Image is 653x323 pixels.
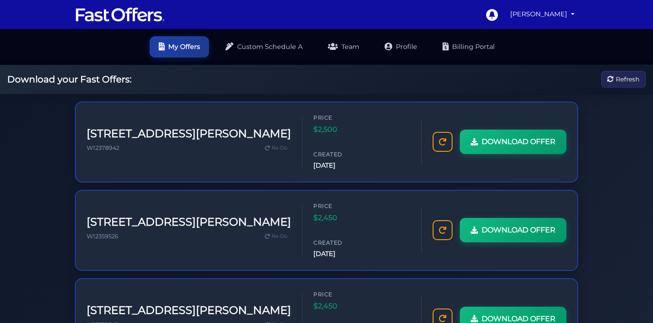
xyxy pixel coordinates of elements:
[313,238,368,247] span: Created
[313,202,368,210] span: Price
[87,127,291,140] h3: [STREET_ADDRESS][PERSON_NAME]
[216,36,312,58] a: Custom Schedule A
[313,300,368,312] span: $2,450
[313,212,368,224] span: $2,450
[313,160,368,171] span: [DATE]
[601,71,646,88] button: Refresh
[87,216,291,229] h3: [STREET_ADDRESS][PERSON_NAME]
[261,231,291,242] a: Re-Do
[313,249,368,259] span: [DATE]
[87,233,118,240] span: W12359526
[150,36,209,58] a: My Offers
[272,144,288,152] span: Re-Do
[319,36,368,58] a: Team
[87,145,119,151] span: W12378942
[261,142,291,154] a: Re-Do
[375,36,426,58] a: Profile
[434,36,504,58] a: Billing Portal
[313,290,368,299] span: Price
[313,113,368,122] span: Price
[313,124,368,135] span: $2,500
[7,74,132,85] h2: Download your Fast Offers:
[507,5,578,23] a: [PERSON_NAME]
[460,218,566,242] a: DOWNLOAD OFFER
[87,304,291,317] h3: [STREET_ADDRESS][PERSON_NAME]
[272,232,288,241] span: Re-Do
[460,130,566,154] a: DOWNLOAD OFFER
[482,224,556,236] span: DOWNLOAD OFFER
[482,136,556,148] span: DOWNLOAD OFFER
[313,150,368,159] span: Created
[616,74,639,84] span: Refresh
